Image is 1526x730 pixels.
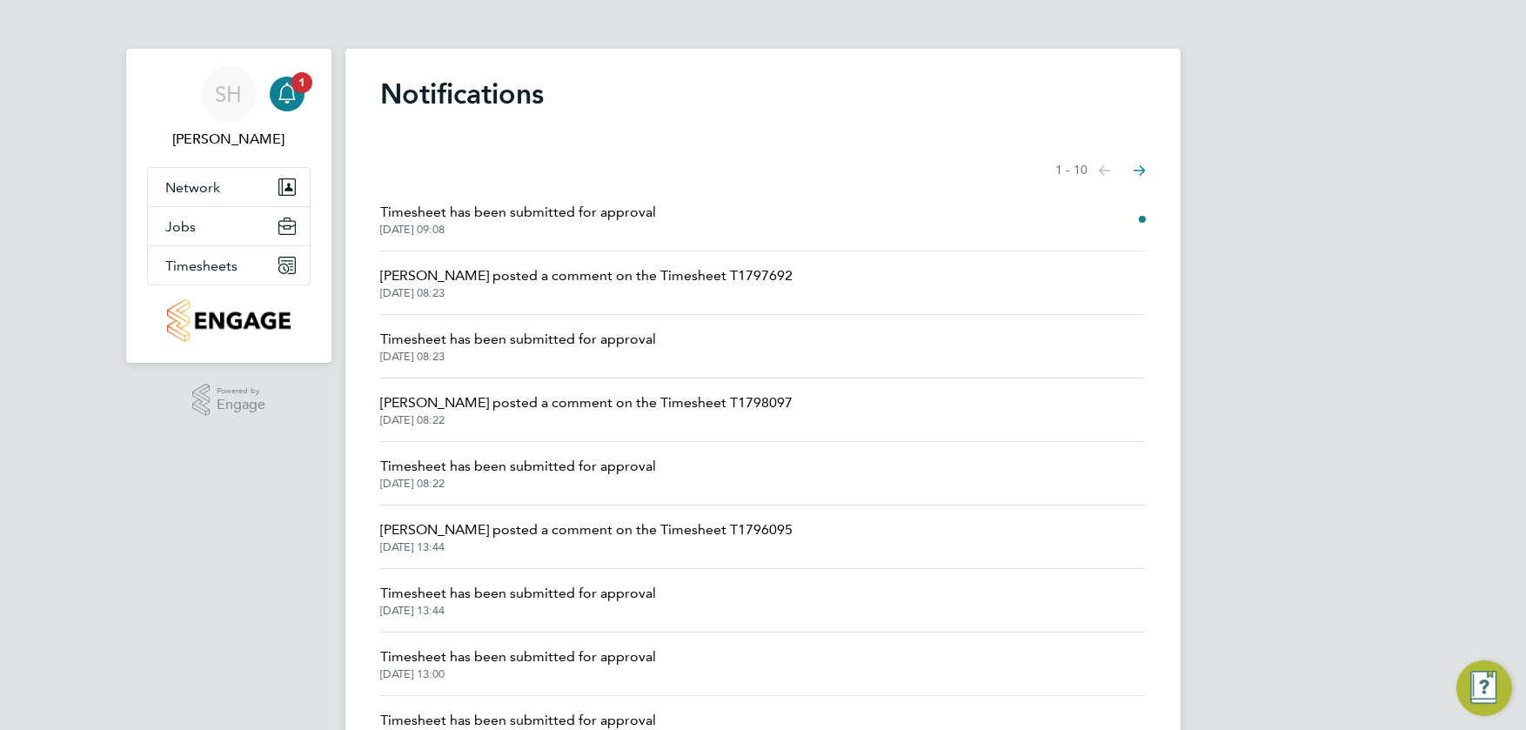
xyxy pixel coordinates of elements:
a: Timesheet has been submitted for approval[DATE] 08:23 [380,329,656,364]
a: Timesheet has been submitted for approval[DATE] 08:22 [380,456,656,491]
span: Timesheet has been submitted for approval [380,456,656,477]
span: [DATE] 13:00 [380,667,656,681]
span: [DATE] 08:22 [380,477,656,491]
span: [DATE] 09:08 [380,223,656,237]
a: Timesheet has been submitted for approval[DATE] 09:08 [380,202,656,237]
nav: Main navigation [126,49,331,363]
span: [DATE] 08:22 [380,413,793,427]
h1: Notifications [380,77,1146,111]
span: Timesheets [165,258,238,274]
span: [DATE] 13:44 [380,540,793,554]
span: [PERSON_NAME] posted a comment on the Timesheet T1797692 [380,265,793,286]
span: Timesheet has been submitted for approval [380,202,656,223]
span: [DATE] 08:23 [380,350,656,364]
span: Powered by [217,384,265,398]
a: Timesheet has been submitted for approval[DATE] 13:00 [380,646,656,681]
span: 1 [291,72,312,93]
button: Engage Resource Center [1456,660,1512,716]
span: 1 - 10 [1055,162,1088,179]
span: [PERSON_NAME] posted a comment on the Timesheet T1798097 [380,392,793,413]
a: Go to home page [147,299,311,342]
nav: Select page of notifications list [1055,153,1146,188]
a: 1 [270,66,305,122]
button: Jobs [148,207,310,245]
a: [PERSON_NAME] posted a comment on the Timesheet T1797692[DATE] 08:23 [380,265,793,300]
span: [DATE] 13:44 [380,604,656,618]
span: Engage [217,398,265,412]
span: Jobs [165,218,196,235]
span: [DATE] 08:23 [380,286,793,300]
a: Timesheet has been submitted for approval[DATE] 13:44 [380,583,656,618]
span: Network [165,179,220,196]
button: Network [148,168,310,206]
span: SH [216,83,243,105]
span: Stephen Harrison [147,129,311,150]
span: [PERSON_NAME] posted a comment on the Timesheet T1796095 [380,519,793,540]
a: SH[PERSON_NAME] [147,66,311,150]
span: Timesheet has been submitted for approval [380,583,656,604]
a: [PERSON_NAME] posted a comment on the Timesheet T1798097[DATE] 08:22 [380,392,793,427]
span: Timesheet has been submitted for approval [380,646,656,667]
a: [PERSON_NAME] posted a comment on the Timesheet T1796095[DATE] 13:44 [380,519,793,554]
span: Timesheet has been submitted for approval [380,329,656,350]
button: Timesheets [148,246,310,285]
img: countryside-properties-logo-retina.png [167,299,290,342]
a: Powered byEngage [192,384,266,417]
